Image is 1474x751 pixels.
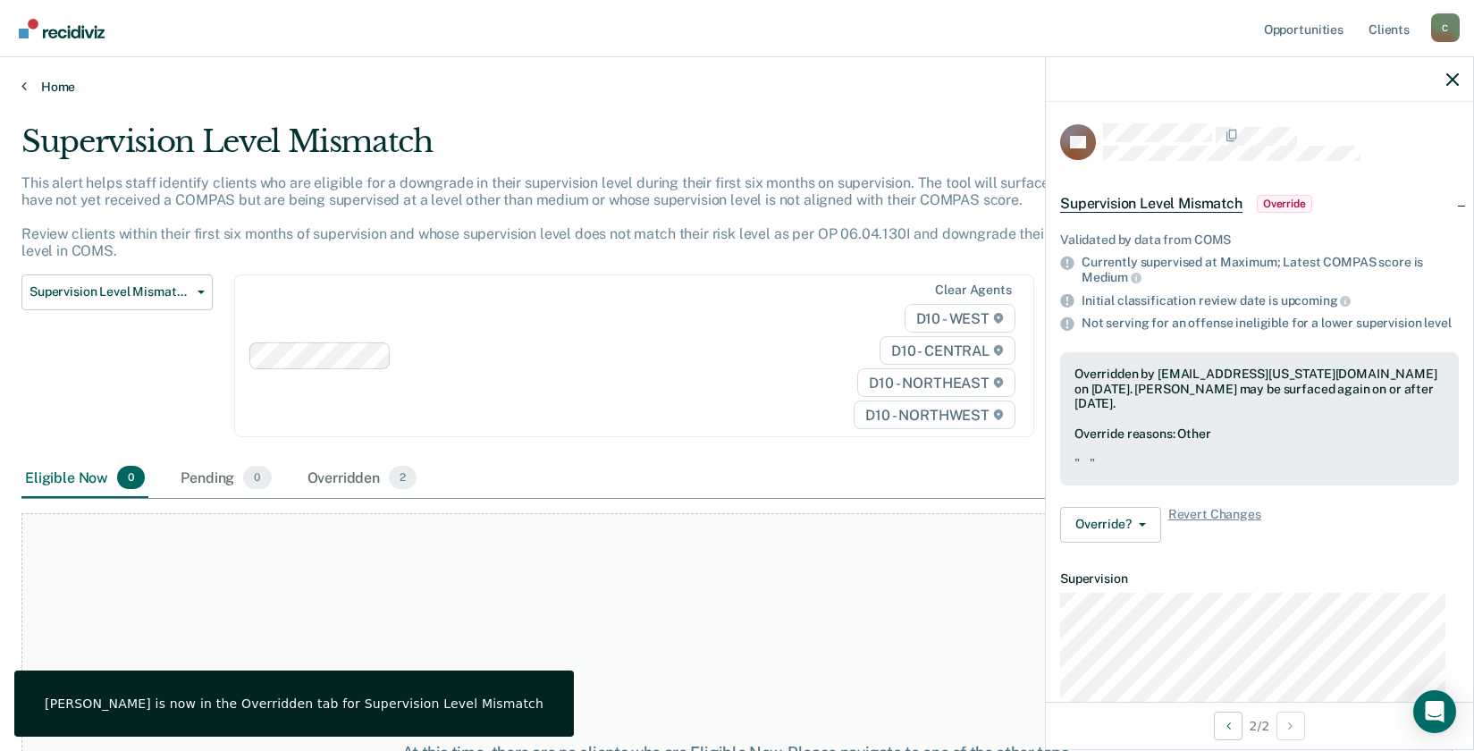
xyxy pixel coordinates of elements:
[1046,702,1473,749] div: 2 / 2
[1431,13,1460,42] div: C
[1074,426,1445,471] div: Override reasons: Other
[1168,507,1261,543] span: Revert Changes
[1074,456,1445,471] pre: " "
[1424,316,1451,330] span: level
[117,466,145,489] span: 0
[177,459,274,498] div: Pending
[304,459,421,498] div: Overridden
[1082,316,1459,331] div: Not serving for an offense ineligible for a lower supervision
[1281,293,1352,308] span: upcoming
[1060,507,1161,543] button: Override?
[1060,232,1459,248] div: Validated by data from COMS
[935,283,1011,298] div: Clear agents
[29,284,190,300] span: Supervision Level Mismatch
[21,79,1453,95] a: Home
[21,123,1127,174] div: Supervision Level Mismatch
[1060,571,1459,586] dt: Supervision
[905,304,1015,333] span: D10 - WEST
[1060,195,1242,213] span: Supervision Level Mismatch
[1082,270,1141,284] span: Medium
[21,459,148,498] div: Eligible Now
[389,466,417,489] span: 2
[1431,13,1460,42] button: Profile dropdown button
[45,696,543,712] div: [PERSON_NAME] is now in the Overridden tab for Supervision Level Mismatch
[1082,292,1459,308] div: Initial classification review date is
[1046,175,1473,232] div: Supervision Level MismatchOverride
[857,368,1015,397] span: D10 - NORTHEAST
[1074,367,1445,411] div: Overridden by [EMAIL_ADDRESS][US_STATE][DOMAIN_NAME] on [DATE]. [PERSON_NAME] may be surfaced aga...
[1214,712,1242,740] button: Previous Opportunity
[1413,690,1456,733] div: Open Intercom Messenger
[1276,712,1305,740] button: Next Opportunity
[243,466,271,489] span: 0
[19,19,105,38] img: Recidiviz
[1257,195,1312,213] span: Override
[880,336,1015,365] span: D10 - CENTRAL
[21,174,1126,260] p: This alert helps staff identify clients who are eligible for a downgrade in their supervision lev...
[1082,255,1459,285] div: Currently supervised at Maximum; Latest COMPAS score is
[854,401,1015,429] span: D10 - NORTHWEST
